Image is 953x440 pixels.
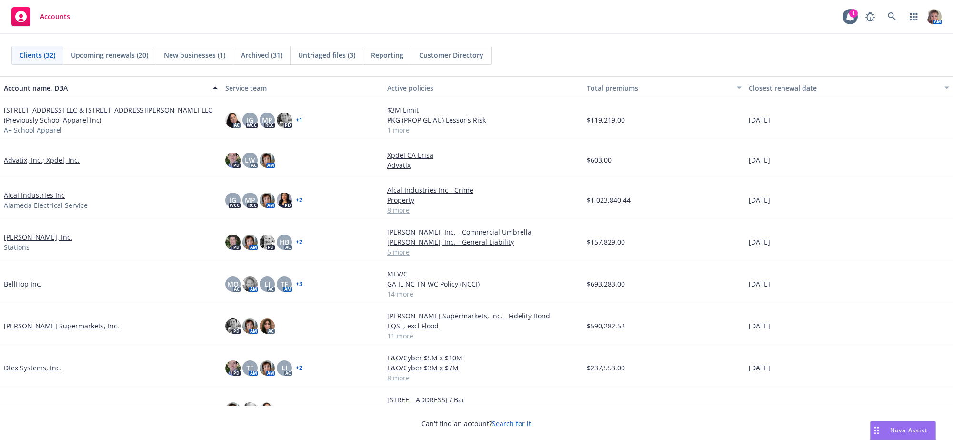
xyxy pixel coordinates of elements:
a: PKG (PROP GL AU) Lessor's Risk [387,115,579,125]
span: Stations [4,242,30,252]
span: $157,829.00 [587,237,625,247]
span: TF [281,279,288,289]
span: [DATE] [749,363,771,373]
a: Search for it [492,419,532,428]
button: Active policies [383,76,583,99]
a: + 2 [296,197,302,203]
span: LI [264,279,270,289]
span: JG [230,195,236,205]
a: Alcal Industries Inc [4,190,65,200]
span: [DATE] [749,115,771,125]
a: [PERSON_NAME] Supermarkets, Inc. - Fidelity Bond [387,311,579,321]
img: photo [225,360,241,376]
span: Reporting [371,50,403,60]
img: photo [242,235,258,250]
a: Dtex Systems, Inc. [4,363,61,373]
span: $603.00 [587,155,612,165]
img: photo [260,402,275,418]
span: New businesses (1) [164,50,225,60]
img: photo [225,113,241,128]
a: [PERSON_NAME], Inc. [4,232,72,242]
a: Advatix, Inc.; Xpdel, Inc. [4,155,80,165]
a: + 2 [296,239,302,245]
span: JG [247,115,253,125]
a: [PERSON_NAME], Inc. - General Liability [387,237,579,247]
a: 1 more [387,125,579,135]
span: HB [280,237,289,247]
a: $3M Limit [387,105,579,115]
span: MP [245,195,255,205]
a: + 2 [296,365,302,371]
a: 5 more [387,247,579,257]
button: Closest renewal date [745,76,953,99]
span: [DATE] [749,195,771,205]
img: photo [242,276,258,292]
span: MP [262,115,272,125]
span: Alameda Electrical Service [4,200,88,210]
span: [DATE] [749,237,771,247]
img: photo [225,153,241,168]
span: [DATE] [749,155,771,165]
div: Account name, DBA [4,83,207,93]
span: [DATE] [749,405,771,415]
a: E&O/Cyber $5M x $10M [387,353,579,363]
img: photo [260,360,275,376]
a: EQSL, excl Flood [387,321,579,331]
img: photo [225,402,241,418]
a: 8 more [387,373,579,383]
img: photo [225,318,241,334]
img: photo [242,402,258,418]
span: A+ School Apparel [4,125,62,135]
a: Switch app [904,7,923,26]
a: Xpdel CA Erisa [387,150,579,160]
a: 11 more [387,331,579,341]
span: LW [245,155,255,165]
img: photo [277,193,292,208]
span: $119,219.00 [587,115,625,125]
span: Archived (31) [241,50,282,60]
img: photo [926,9,942,24]
a: [STREET_ADDRESS] LLC & [STREET_ADDRESS][PERSON_NAME] LLC (Previously School Apparel Inc) [4,105,218,125]
div: 1 [849,9,858,18]
img: photo [242,318,258,334]
span: Customer Directory [419,50,483,60]
a: Accounts [8,3,74,30]
div: Total premiums [587,83,731,93]
img: photo [277,113,292,128]
a: [PERSON_NAME] Supermarkets, Inc. [4,321,119,331]
span: $693,283.00 [587,279,625,289]
a: + 1 [296,117,302,123]
span: Upcoming renewals (20) [71,50,148,60]
span: $237,553.00 [587,363,625,373]
span: Clients (32) [20,50,55,60]
a: BellHop Inc. [4,279,42,289]
button: Service team [221,76,383,99]
span: [DATE] [749,321,771,331]
div: Service team [225,83,380,93]
span: Untriaged files (3) [298,50,355,60]
img: photo [260,318,275,334]
button: Total premiums [583,76,745,99]
a: [PERSON_NAME] Survivors Trust & [PERSON_NAME] [4,405,169,415]
span: Can't find an account? [422,419,532,429]
img: photo [260,193,275,208]
span: $1,023,840.44 [587,195,631,205]
button: Nova Assist [870,421,936,440]
a: E&O/Cyber $3M x $7M [387,363,579,373]
span: MQ [227,279,239,289]
div: Closest renewal date [749,83,939,93]
a: [STREET_ADDRESS] [387,405,579,415]
img: photo [260,235,275,250]
span: $16,220.00 [587,405,621,415]
span: TF [246,363,253,373]
a: Alcal Industries Inc - Crime [387,185,579,195]
a: [PERSON_NAME], Inc. - Commercial Umbrella [387,227,579,237]
a: MI WC [387,269,579,279]
img: photo [225,235,241,250]
a: Search [883,7,902,26]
